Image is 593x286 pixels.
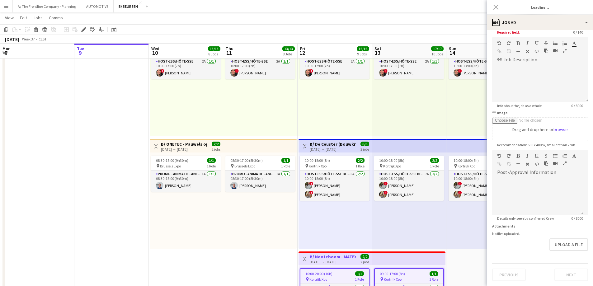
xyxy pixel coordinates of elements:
label: Attachments [492,224,515,228]
button: Ordered List [562,153,567,158]
app-job-card: 10:00-17:00 (7h)1/1 XPO Kortrijk1 RoleHost-ess/Hôte-sse2A1/110:00-17:00 (7h)![PERSON_NAME] [374,43,444,79]
span: Details only seen by confirmed Crew [492,216,559,221]
span: 1 Role [281,164,290,168]
span: ! [384,182,388,185]
span: ! [309,182,313,185]
app-card-role: Promo - Animatie - Animation1A1/108:30-17:00 (8h30m)[PERSON_NAME] [225,171,295,192]
span: 08:30-17:00 (8h30m) [230,158,263,163]
div: Job Ad [487,15,593,30]
button: Insert video [553,48,558,53]
span: 2/2 [430,158,439,163]
span: 10:00-20:00 (10h) [305,271,332,276]
div: No files uploaded. [492,231,588,236]
button: Unordered List [553,41,558,46]
h3: B/ De Ceuster (Bouwkranen) - MATEXPO 2025 (12-14/09/25) [310,141,356,147]
button: Strikethrough [544,153,548,158]
button: Underline [534,41,539,46]
button: Undo [497,153,501,158]
span: Recommendation: 600 x 400px, smaller than 2mb [492,143,580,147]
span: Fri [300,46,305,51]
span: 13/13 [282,46,295,51]
span: 1 Role [429,277,438,282]
app-card-role: Host-ess/Hôte-sse2A1/110:00-13:00 (3h)![PERSON_NAME] [449,58,518,79]
button: Italic [525,41,529,46]
span: 14 [448,49,456,56]
button: Paste as plain text [544,161,548,166]
button: Paste as plain text [544,48,548,53]
span: Kortrijk Xpo [384,277,402,282]
app-card-role: Host-ess/Hôte-sse2A1/110:00-17:00 (7h)![PERSON_NAME] [300,58,369,79]
app-card-role: Host-ess/Hôte-sse Beurs - Foire6A2/210:00-18:00 (8h)![PERSON_NAME]![PERSON_NAME] [449,171,518,201]
button: Clear Formatting [525,162,529,166]
span: 10:00-18:00 (8h) [305,158,330,163]
span: 12 [299,49,305,56]
a: Jobs [31,14,45,22]
button: Strikethrough [544,41,548,46]
span: Info about the job as a whole [492,103,547,108]
span: View [5,15,14,21]
span: 17/17 [431,46,444,51]
button: Insert video [553,161,558,166]
div: 2 jobs [360,259,369,264]
span: 1 Role [355,277,364,282]
app-job-card: 10:00-18:00 (8h)2/2 Kortrijk Xpo1 RoleHost-ess/Hôte-sse Beurs - Foire6A2/210:00-18:00 (8h)![PERSO... [449,156,518,201]
span: 10:00-18:00 (8h) [454,158,479,163]
span: ! [309,69,313,73]
button: Undo [497,41,501,46]
button: Bold [516,153,520,158]
span: 13 [374,49,381,56]
div: 10 Jobs [431,52,443,56]
span: Wed [151,46,159,51]
app-card-role: Host-ess/Hôte-sse Beurs - Foire7A2/210:00-18:00 (8h)![PERSON_NAME]![PERSON_NAME] [374,171,444,201]
a: View [2,14,16,22]
span: 1 Role [207,164,216,168]
span: 09:00-17:00 (8h) [380,271,405,276]
app-job-card: 10:00-17:00 (7h)1/1 XPO Kortrijk1 RoleHost-ess/Hôte-sse2A1/110:00-17:00 (7h)![PERSON_NAME] [300,43,369,79]
button: Unordered List [553,153,558,158]
span: Sat [374,46,381,51]
button: Redo [506,153,511,158]
div: 2 jobs [212,146,220,152]
span: 10 [150,49,159,56]
span: 2/2 [212,142,220,146]
span: 0 / 140 [568,30,588,35]
app-card-role: Host-ess/Hôte-sse2A1/110:00-17:00 (7h)![PERSON_NAME] [374,58,444,79]
span: 0 / 8000 [566,216,588,221]
app-job-card: 10:00-17:00 (7h)1/1 XPO Kortrijk1 RoleHost-ess/Hôte-sse2A1/110:00-17:00 (7h)![PERSON_NAME] [151,43,221,79]
span: 08:30-18:00 (9h30m) [156,158,188,163]
span: 0 / 8000 [566,103,588,108]
span: 1/1 [207,158,216,163]
div: 10:00-18:00 (8h)2/2 Kortrijk Xpo1 RoleHost-ess/Hôte-sse Beurs - Foire6A2/210:00-18:00 (8h)![PERSO... [300,156,369,201]
span: 1 Role [355,164,365,168]
span: ! [384,191,388,195]
app-card-role: Host-ess/Hôte-sse Beurs - Foire6A2/210:00-18:00 (8h)![PERSON_NAME]![PERSON_NAME] [300,171,369,201]
a: Comms [46,14,65,22]
span: 1/1 [355,271,364,276]
div: [DATE] [5,36,19,42]
a: Edit [17,14,30,22]
span: 2/2 [356,158,365,163]
span: Kortrijk Xpo [309,277,327,282]
span: Kortrijk Xpo [458,164,475,168]
span: Week 37 [21,37,36,41]
span: Comms [49,15,63,21]
span: 8 [2,49,11,56]
button: Underline [534,153,539,158]
div: 10:00-13:00 (3h)1/1 XPO Kortrijk1 RoleHost-ess/Hôte-sse2A1/110:00-13:00 (3h)![PERSON_NAME] [449,43,518,79]
div: 10:00-18:00 (8h)2/2 Kortrijk Xpo1 RoleHost-ess/Hôte-sse Beurs - Foire7A2/210:00-18:00 (8h)![PERSO... [374,156,444,201]
span: 1/1 [430,271,438,276]
span: Tue [77,46,84,51]
div: 3 jobs [360,146,369,152]
app-job-card: 08:30-18:00 (9h30m)1/1 Brussels Expo1 RolePromo - Animatie - Animation1A1/108:30-18:00 (9h30m)[PE... [151,156,221,192]
div: [DATE] → [DATE] [161,147,207,152]
app-card-role: Host-ess/Hôte-sse2A1/110:00-17:00 (7h)![PERSON_NAME] [151,58,221,79]
button: HTML Code [534,162,539,166]
button: Fullscreen [562,161,567,166]
div: CEST [39,37,47,41]
button: AUTOMOTIVE [81,0,114,12]
app-card-role: Host-ess/Hôte-sse2A1/110:00-17:00 (7h)![PERSON_NAME] [225,58,295,79]
div: 08:30-17:00 (8h30m)1/1 Brussels Expo1 RolePromo - Animatie - Animation1A1/108:30-17:00 (8h30m)[PE... [225,156,295,192]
